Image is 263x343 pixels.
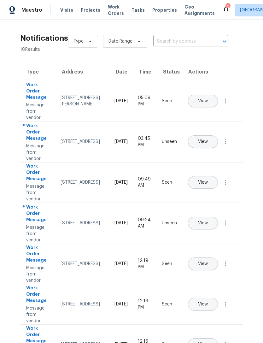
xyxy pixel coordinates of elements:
[60,7,73,13] span: Visits
[188,217,218,229] button: View
[26,244,50,265] div: Work Order Message
[114,98,128,104] div: [DATE]
[26,224,50,243] div: Message from vendor
[114,220,128,226] div: [DATE]
[61,301,104,307] div: [STREET_ADDRESS]
[198,180,208,185] span: View
[198,262,208,266] span: View
[188,95,218,107] button: View
[26,305,50,324] div: Message from vendor
[220,37,229,46] button: Open
[26,102,50,121] div: Message from vendor
[188,257,218,270] button: View
[20,35,68,41] h2: Notifications
[108,38,132,44] span: Date Range
[152,7,177,13] span: Properties
[109,63,133,81] th: Date
[81,7,100,13] span: Projects
[114,179,128,186] div: [DATE]
[157,63,182,81] th: Status
[162,98,177,104] div: Seen
[182,63,243,81] th: Actions
[61,261,104,267] div: [STREET_ADDRESS]
[184,4,215,16] span: Geo Assignments
[26,204,50,224] div: Work Order Message
[138,95,152,107] div: 05:09 PM
[198,302,208,307] span: View
[188,176,218,189] button: View
[114,301,128,307] div: [DATE]
[198,99,208,103] span: View
[138,176,152,189] div: 09:49 AM
[26,143,50,162] div: Message from vendor
[61,95,104,107] div: [STREET_ADDRESS][PERSON_NAME]
[162,179,177,186] div: Seen
[114,139,128,145] div: [DATE]
[26,163,50,183] div: Work Order Message
[26,265,50,284] div: Message from vendor
[162,220,177,226] div: Unseen
[61,179,104,186] div: [STREET_ADDRESS]
[20,46,68,53] div: 10 Results
[108,4,124,16] span: Work Orders
[26,81,50,102] div: Work Order Message
[131,8,145,12] span: Tasks
[26,285,50,305] div: Work Order Message
[56,63,109,81] th: Address
[162,301,177,307] div: Seen
[138,217,152,229] div: 09:24 AM
[162,139,177,145] div: Unseen
[162,261,177,267] div: Seen
[198,139,208,144] span: View
[61,220,104,226] div: [STREET_ADDRESS]
[138,135,152,148] div: 03:45 PM
[21,7,42,13] span: Maestro
[61,139,104,145] div: [STREET_ADDRESS]
[26,183,50,202] div: Message from vendor
[26,122,50,143] div: Work Order Message
[73,38,84,44] span: Type
[188,298,218,310] button: View
[138,257,152,270] div: 12:19 PM
[20,63,56,81] th: Type
[133,63,157,81] th: Time
[188,135,218,148] button: View
[198,221,208,226] span: View
[225,4,230,10] div: 3
[138,298,152,310] div: 12:18 PM
[153,37,211,46] input: Search by address
[114,261,128,267] div: [DATE]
